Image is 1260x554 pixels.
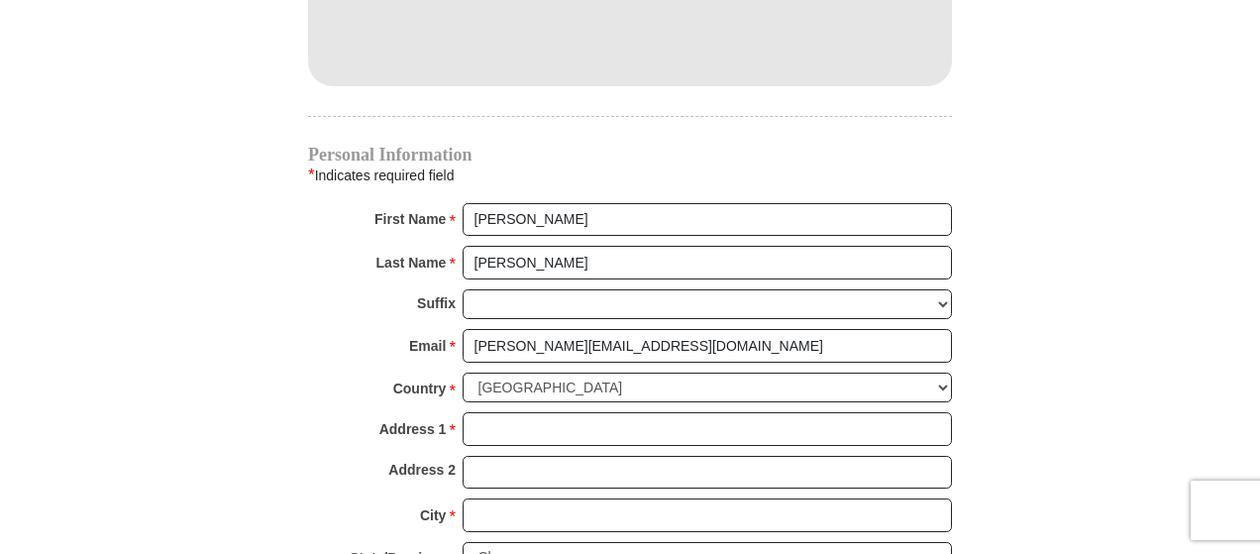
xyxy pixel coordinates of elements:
[409,332,446,360] strong: Email
[417,289,456,317] strong: Suffix
[393,375,447,402] strong: Country
[376,249,447,277] strong: Last Name
[420,501,446,529] strong: City
[379,415,447,443] strong: Address 1
[308,147,952,163] h4: Personal Information
[374,205,446,233] strong: First Name
[308,163,952,188] div: Indicates required field
[388,456,456,484] strong: Address 2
